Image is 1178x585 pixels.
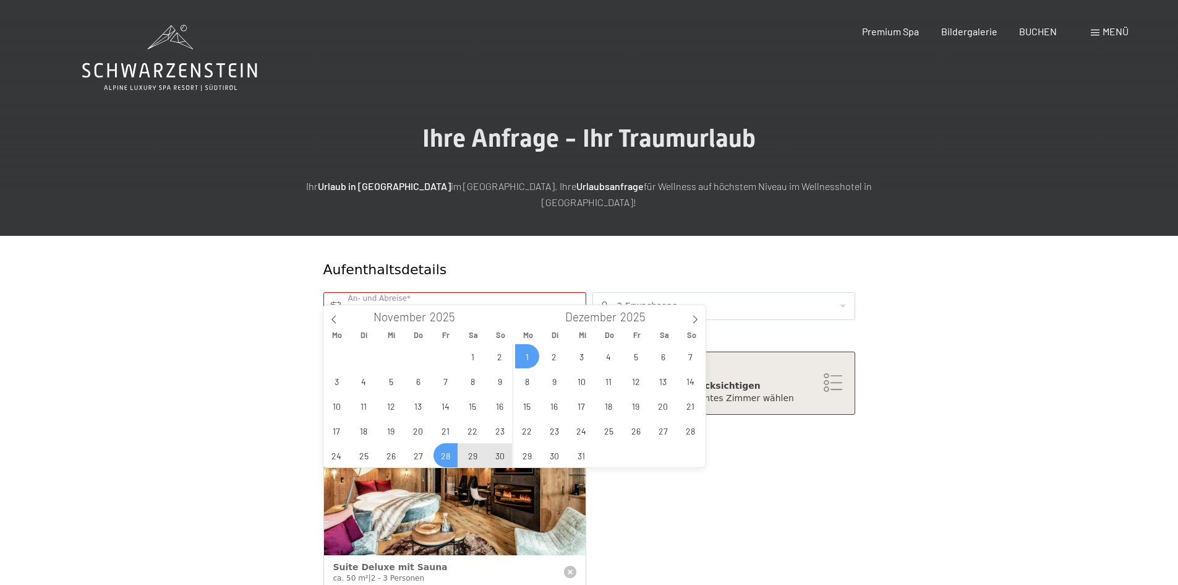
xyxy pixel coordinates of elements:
span: Dezember 24, 2025 [570,418,594,443]
span: Dezember 25, 2025 [597,418,621,443]
span: November 26, 2025 [379,443,403,467]
span: November 1, 2025 [461,344,485,368]
span: Dezember 23, 2025 [542,418,566,443]
span: November 7, 2025 [433,369,458,393]
span: November 18, 2025 [352,418,376,443]
a: BUCHEN [1019,25,1057,37]
span: November 13, 2025 [406,394,430,418]
span: Dezember 27, 2025 [651,418,675,443]
span: ca. 50 m² [333,574,369,583]
span: Mo [323,331,351,339]
span: Dezember 26, 2025 [624,418,648,443]
span: Dezember 5, 2025 [624,344,648,368]
span: Mo [514,331,542,339]
span: Dezember 15, 2025 [515,394,539,418]
strong: Urlaubsanfrage [576,180,644,192]
span: November 22, 2025 [461,418,485,443]
span: November 4, 2025 [352,369,376,393]
input: Year [617,310,657,324]
span: Fr [432,331,459,339]
span: Dezember 19, 2025 [624,394,648,418]
span: Dezember 8, 2025 [515,369,539,393]
span: Di [542,331,569,339]
span: November 3, 2025 [325,369,349,393]
span: Menü [1103,25,1129,37]
span: 2 - 3 Personen [371,574,424,583]
div: Aufenthaltsdetails [323,261,766,280]
span: November 2, 2025 [488,344,512,368]
span: Dezember 14, 2025 [678,369,702,393]
span: Dezember 13, 2025 [651,369,675,393]
input: Year [426,310,467,324]
span: Dezember [565,311,617,323]
span: So [487,331,514,339]
span: November 9, 2025 [488,369,512,393]
span: November 25, 2025 [352,443,376,467]
span: November 24, 2025 [325,443,349,467]
span: Dezember 6, 2025 [651,344,675,368]
span: Dezember 9, 2025 [542,369,566,393]
strong: Urlaub in [GEOGRAPHIC_DATA] [318,180,451,192]
span: Dezember 1, 2025 [515,344,539,368]
span: Sa [459,331,487,339]
span: November 29, 2025 [461,443,485,467]
span: November 6, 2025 [406,369,430,393]
span: Dezember 20, 2025 [651,394,675,418]
span: November 27, 2025 [406,443,430,467]
span: Do [596,331,623,339]
span: Dezember 2, 2025 [542,344,566,368]
span: Dezember 7, 2025 [678,344,702,368]
span: Sa [651,331,678,339]
span: November 5, 2025 [379,369,403,393]
div: Zimmerwunsch berücksichtigen [605,380,842,392]
span: Ihre Anfrage - Ihr Traumurlaub [422,124,756,153]
span: November 8, 2025 [461,369,485,393]
span: November 30, 2025 [488,443,512,467]
a: Premium Spa [862,25,919,37]
span: Dezember 28, 2025 [678,418,702,443]
span: Dezember 29, 2025 [515,443,539,467]
span: November [373,311,426,323]
span: November 16, 2025 [488,394,512,418]
span: Dezember 31, 2025 [570,443,594,467]
span: Fr [623,331,651,339]
span: Dezember 17, 2025 [570,394,594,418]
span: November 20, 2025 [406,418,430,443]
span: November 12, 2025 [379,394,403,418]
p: Ihr im [GEOGRAPHIC_DATA]. Ihre für Wellness auf höchstem Niveau im Wellnesshotel in [GEOGRAPHIC_D... [280,178,898,210]
span: | [369,574,371,583]
span: Dezember 22, 2025 [515,418,539,443]
img: Suite Deluxe mit Sauna [324,443,586,555]
span: Dezember 4, 2025 [597,344,621,368]
span: Dezember 10, 2025 [570,369,594,393]
span: Do [405,331,432,339]
span: Mi [569,331,596,339]
span: Dezember 3, 2025 [570,344,594,368]
span: November 11, 2025 [352,394,376,418]
span: November 14, 2025 [433,394,458,418]
span: Dezember 21, 2025 [678,394,702,418]
span: Dezember 30, 2025 [542,443,566,467]
span: Dezember 11, 2025 [597,369,621,393]
span: November 15, 2025 [461,394,485,418]
span: November 21, 2025 [433,418,458,443]
span: November 19, 2025 [379,418,403,443]
span: Di [351,331,378,339]
span: Suite Deluxe mit Sauna [333,562,448,572]
span: Dezember 18, 2025 [597,394,621,418]
div: Ich möchte ein bestimmtes Zimmer wählen [605,392,842,405]
a: Bildergalerie [941,25,997,37]
span: November 10, 2025 [325,394,349,418]
span: November 23, 2025 [488,418,512,443]
span: November 28, 2025 [433,443,458,467]
span: Mi [378,331,405,339]
span: So [678,331,705,339]
span: Dezember 16, 2025 [542,394,566,418]
span: Dezember 12, 2025 [624,369,648,393]
span: November 17, 2025 [325,418,349,443]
